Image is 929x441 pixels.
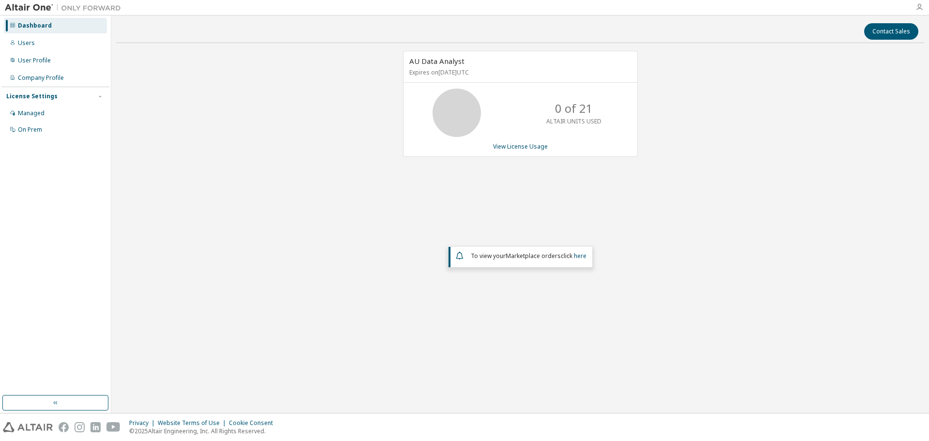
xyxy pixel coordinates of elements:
a: here [574,252,586,260]
div: Website Terms of Use [158,419,229,427]
div: Privacy [129,419,158,427]
img: altair_logo.svg [3,422,53,432]
button: Contact Sales [864,23,918,40]
span: AU Data Analyst [409,56,464,66]
div: Dashboard [18,22,52,30]
p: 0 of 21 [555,100,593,117]
div: Users [18,39,35,47]
img: facebook.svg [59,422,69,432]
div: Cookie Consent [229,419,279,427]
a: View License Usage [493,142,548,151]
div: License Settings [6,92,58,100]
p: Expires on [DATE] UTC [409,68,629,76]
div: User Profile [18,57,51,64]
img: instagram.svg [75,422,85,432]
img: linkedin.svg [90,422,101,432]
img: Altair One [5,3,126,13]
div: On Prem [18,126,42,134]
span: To view your click [471,252,586,260]
div: Managed [18,109,45,117]
div: Company Profile [18,74,64,82]
p: © 2025 Altair Engineering, Inc. All Rights Reserved. [129,427,279,435]
p: ALTAIR UNITS USED [546,117,601,125]
img: youtube.svg [106,422,120,432]
em: Marketplace orders [506,252,561,260]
